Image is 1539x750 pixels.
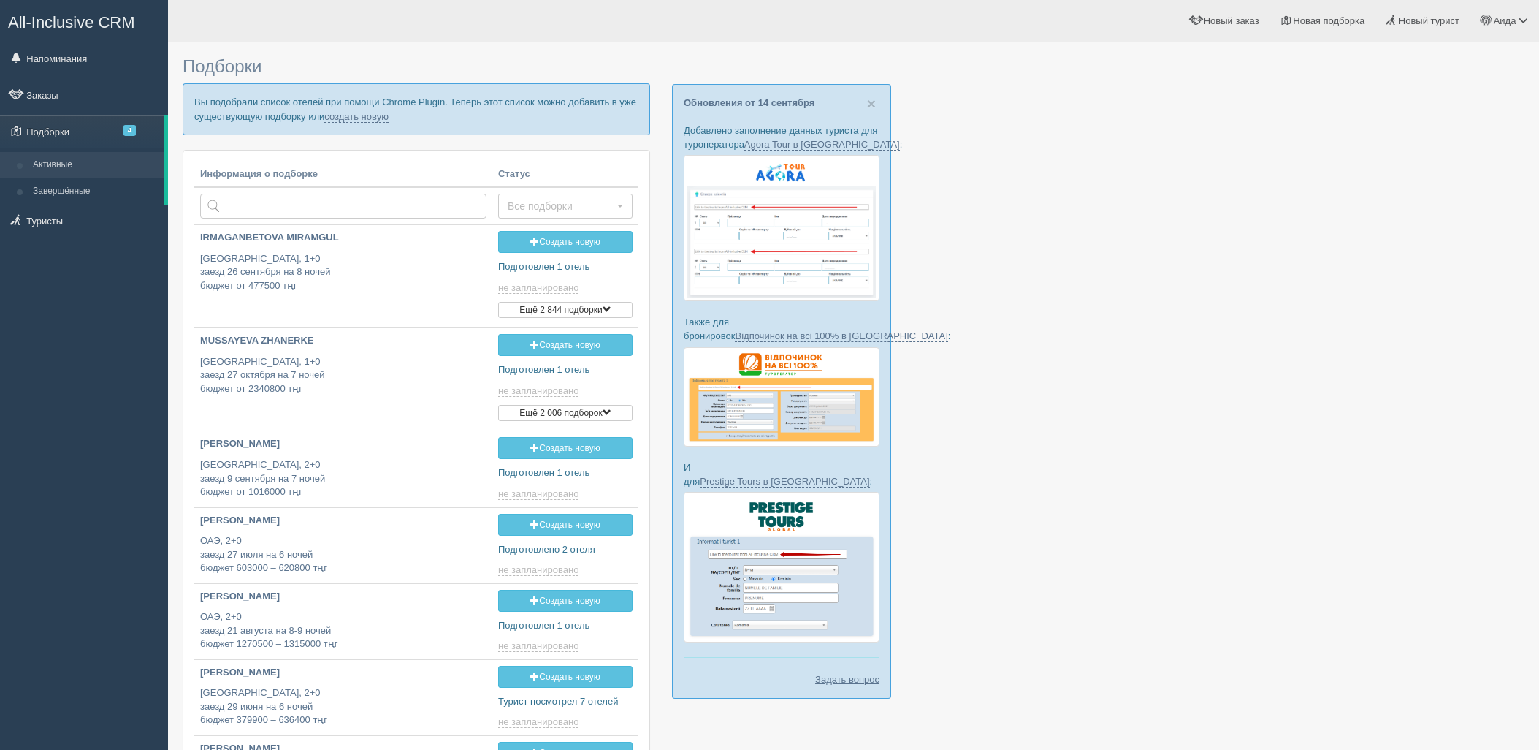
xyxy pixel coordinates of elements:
[492,162,638,188] th: Статус
[498,564,578,576] span: не запланировано
[200,355,486,396] p: [GEOGRAPHIC_DATA], 1+0 заезд 27 октября на 7 ночей бюджет от 2340800 тңг
[200,194,486,219] input: Поиск по стране или туристу
[498,488,581,500] a: не запланировано
[498,695,633,709] p: Турист посмотрел 7 отелей
[1,1,167,41] a: All-Inclusive CRM
[200,686,486,727] p: [GEOGRAPHIC_DATA], 2+0 заезд 29 июня на 6 ночей бюджет 379900 – 636400 тңг
[498,590,633,612] a: Создать новую
[200,610,486,651] p: ОАЭ, 2+0 заезд 21 августа на 8-9 ночей бюджет 1270500 – 1315000 тңг
[498,334,633,356] a: Создать новую
[498,666,633,688] a: Создать новую
[498,543,633,557] p: Подготовлено 2 отеля
[194,508,492,582] a: [PERSON_NAME] ОАЭ, 2+0заезд 27 июля на 6 ночейбюджет 603000 – 620800 тңг
[498,363,633,377] p: Подготовлен 1 отель
[194,431,492,505] a: [PERSON_NAME] [GEOGRAPHIC_DATA], 2+0заезд 9 сентября на 7 ночейбюджет от 1016000 тңг
[815,673,879,686] a: Задать вопрос
[498,640,578,652] span: не запланировано
[194,162,492,188] th: Информация о подборке
[867,96,876,111] button: Close
[498,514,633,536] a: Создать новую
[194,584,492,658] a: [PERSON_NAME] ОАЭ, 2+0заезд 21 августа на 8-9 ночейбюджет 1270500 – 1315000 тңг
[498,640,581,652] a: не запланировано
[194,660,492,734] a: [PERSON_NAME] [GEOGRAPHIC_DATA], 2+0заезд 29 июня на 6 ночейбюджет 379900 – 636400 тңг
[123,125,136,136] span: 4
[498,488,578,500] span: не запланировано
[8,13,135,31] span: All-Inclusive CRM
[200,231,486,245] p: IRMAGANBETOVA MIRAMGUL
[183,83,650,135] p: Вы подобрали список отелей при помощи Chrome Plugin. Теперь этот список можно добавить в уже суще...
[684,347,879,447] img: otdihnavse100--%D1%84%D0%BE%D1%80%D0%BC%D0%B0-%D0%B1%D1%80%D0%BE%D0%BD%D0%B8%D1%80%D0%BE%D0%B2%D0...
[700,476,869,488] a: Prestige Tours в [GEOGRAPHIC_DATA]
[498,437,633,459] a: Создать новую
[498,385,581,397] a: не запланировано
[735,330,947,342] a: Відпочинок на всі 100% в [GEOGRAPHIC_DATA]
[498,282,578,294] span: не запланировано
[1399,15,1459,26] span: Новый турист
[498,716,581,728] a: не запланировано
[498,302,633,318] button: Ещё 2 844 подборки
[26,152,164,178] a: Активные
[498,619,633,633] p: Подготовлен 1 отель
[324,111,389,123] a: создать новую
[498,282,581,294] a: не запланировано
[183,56,261,76] span: Подборки
[508,199,614,213] span: Все подборки
[1494,15,1516,26] span: Аида
[498,716,578,728] span: не запланировано
[498,385,578,397] span: не запланировано
[200,437,486,451] p: [PERSON_NAME]
[684,124,879,151] p: Добавлено заполнение данных туриста для туроператора :
[867,95,876,112] span: ×
[26,178,164,205] a: Завершённые
[200,514,486,528] p: [PERSON_NAME]
[200,666,486,680] p: [PERSON_NAME]
[200,534,486,575] p: ОАЭ, 2+0 заезд 27 июля на 6 ночей бюджет 603000 – 620800 тңг
[684,315,879,343] p: Также для бронировок :
[200,590,486,604] p: [PERSON_NAME]
[498,260,633,274] p: Подготовлен 1 отель
[684,461,879,488] p: И для :
[684,492,879,643] img: prestige-tours-booking-form-crm-for-travel-agents.png
[498,466,633,480] p: Подготовлен 1 отель
[498,405,633,421] button: Ещё 2 006 подборок
[1293,15,1364,26] span: Новая подборка
[1204,15,1259,26] span: Новый заказ
[744,139,900,151] a: Agora Tour в [GEOGRAPHIC_DATA]
[200,252,486,293] p: [GEOGRAPHIC_DATA], 1+0 заезд 26 сентября на 8 ночей бюджет от 477500 тңг
[194,225,492,305] a: IRMAGANBETOVA MIRAMGUL [GEOGRAPHIC_DATA], 1+0заезд 26 сентября на 8 ночейбюджет от 477500 тңг
[684,97,814,108] a: Обновления от 14 сентября
[498,231,633,253] a: Создать новую
[200,458,486,499] p: [GEOGRAPHIC_DATA], 2+0 заезд 9 сентября на 7 ночей бюджет от 1016000 тңг
[194,328,492,408] a: MUSSAYEVA ZHANERKE [GEOGRAPHIC_DATA], 1+0заезд 27 октября на 7 ночейбюджет от 2340800 тңг
[200,334,486,348] p: MUSSAYEVA ZHANERKE
[684,155,879,301] img: agora-tour-%D1%84%D0%BE%D1%80%D0%BC%D0%B0-%D0%B1%D1%80%D0%BE%D0%BD%D1%8E%D0%B2%D0%B0%D0%BD%D0%BD%...
[498,194,633,219] button: Все подборки
[498,564,581,576] a: не запланировано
